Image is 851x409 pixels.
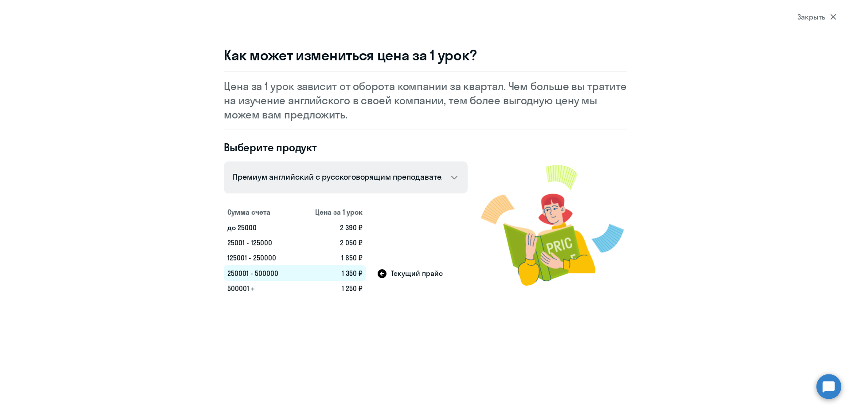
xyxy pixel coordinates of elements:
[297,220,367,235] td: 2 390 ₽
[224,235,297,250] td: 25001 - 125000
[297,265,367,281] td: 1 350 ₽
[224,250,297,265] td: 125001 - 250000
[297,235,367,250] td: 2 050 ₽
[224,46,627,64] h3: Как может измениться цена за 1 урок?
[297,204,367,220] th: Цена за 1 урок
[224,140,468,154] h4: Выберите продукт
[224,281,297,296] td: 500001 +
[297,250,367,265] td: 1 650 ₽
[797,12,836,22] div: Закрыть
[224,204,297,220] th: Сумма счета
[297,281,367,296] td: 1 250 ₽
[224,265,297,281] td: 250001 - 500000
[224,220,297,235] td: до 25000
[481,154,627,296] img: modal-image.png
[224,79,627,122] p: Цена за 1 урок зависит от оборота компании за квартал. Чем больше вы тратите на изучение английск...
[366,265,468,281] td: Текущий прайс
